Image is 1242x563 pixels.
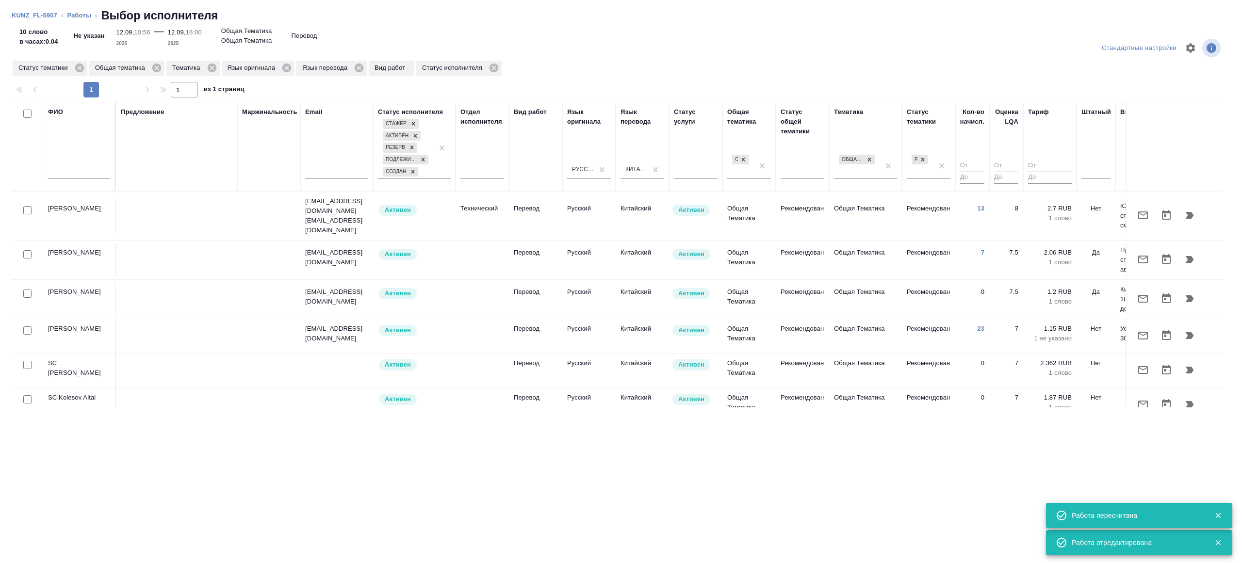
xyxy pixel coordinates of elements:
td: Нет [1077,354,1115,387]
h2: Выбор исполнителя [101,8,218,23]
p: 1.15 RUB [1028,324,1072,334]
div: Подлежит внедрению [383,155,418,165]
td: Русский [562,282,616,316]
p: Общая тематика [95,63,148,73]
div: Отдел исполнителя [460,107,504,127]
p: Перевод [514,287,557,297]
div: Штатный [1081,107,1111,117]
td: 7 [989,319,1023,353]
div: Общая Тематика [838,154,876,166]
input: Выбери исполнителей, чтобы отправить приглашение на работу [23,395,32,403]
input: Выбери исполнителей, чтобы отправить приглашение на работу [23,326,32,335]
td: Русский [562,388,616,422]
p: Перевод [514,393,557,402]
div: Рядовой исполнитель: назначай с учетом рейтинга [378,358,451,371]
td: [PERSON_NAME] [43,243,116,277]
td: Общая Тематика [722,388,776,422]
p: [EMAIL_ADDRESS][DOMAIN_NAME] [305,287,368,306]
p: 1 слово [1028,297,1072,306]
td: Китайский [616,354,669,387]
div: Тематика [834,107,863,117]
td: 7 [989,354,1023,387]
a: KUNZ_FL-5907 [12,12,57,19]
div: Активен [383,131,410,141]
p: Активен [678,205,704,215]
p: 12.09, [168,29,186,36]
td: Русский [562,354,616,387]
a: 7 [981,249,984,256]
div: Стажер, Активен, Резерв, Подлежит внедрению, Создан [382,166,419,178]
td: Русский [562,243,616,277]
p: Общая Тематика [834,248,897,257]
td: Рекомендован [902,319,955,353]
button: Отправить предложение о работе [1131,204,1155,227]
input: До [960,172,984,184]
div: Вид работ [514,107,547,117]
span: Настроить таблицу [1179,36,1202,60]
button: Открыть календарь загрузки [1155,248,1178,271]
td: Рекомендован [776,243,829,277]
input: От [960,160,984,172]
div: Оценка LQA [994,107,1018,127]
p: Язык перевода [302,63,351,73]
p: 1 слово [1028,402,1072,412]
button: Отправить предложение о работе [1131,287,1155,310]
td: [PERSON_NAME] [43,319,116,353]
td: Технический [456,199,509,233]
button: Продолжить [1178,287,1201,310]
td: Рекомендован [902,282,955,316]
p: Статус исполнителя [422,63,486,73]
p: Активен [678,289,704,298]
td: Да [1077,243,1115,277]
td: Рекомендован [776,388,829,422]
p: 12.09, [116,29,134,36]
div: Общая тематика [727,107,771,127]
td: Рекомендован [902,388,955,422]
button: Отправить предложение о работе [1131,393,1155,416]
input: Выбери исполнителей, чтобы отправить приглашение на работу [23,206,32,214]
p: Перевод [514,324,557,334]
td: 7.5 [989,243,1023,277]
td: Рекомендован [776,199,829,233]
td: Рекомендован [776,354,829,387]
p: Активен [385,325,411,335]
div: Русский [572,165,594,174]
div: Язык оригинала [567,107,611,127]
div: Статус тематики [13,61,87,76]
td: Китайский [616,388,669,422]
p: 1 слово [1028,257,1072,267]
p: Язык оригинала [228,63,279,73]
div: Стажер [383,119,408,129]
li: ‹ [61,11,63,20]
p: 10 слово [19,27,58,37]
div: Общая Тематика [731,154,750,166]
div: Общая Тематика [732,155,738,165]
p: 1 слово [1028,213,1072,223]
div: Предложение [121,107,164,117]
div: Статус исполнителя [416,61,502,76]
p: [EMAIL_ADDRESS][DOMAIN_NAME] [305,196,368,216]
input: До [1028,172,1072,184]
p: [EMAIL_ADDRESS][DOMAIN_NAME] [305,216,368,235]
td: Нет [1077,319,1115,353]
p: Статус тематики [18,63,71,73]
div: Создан [383,167,408,177]
div: ФИО [48,107,63,117]
p: 1.87 RUB [1028,393,1072,402]
div: Общая Тематика [839,155,864,165]
button: Продолжить [1178,248,1201,271]
td: 0 [955,354,989,387]
p: [EMAIL_ADDRESS][DOMAIN_NAME] [305,248,368,267]
p: 16:00 [186,29,202,36]
a: 13 [977,205,984,212]
input: Выбери исполнителей, чтобы отправить приглашение на работу [23,290,32,298]
div: Тариф [1028,107,1049,117]
p: Активен [385,360,411,370]
button: Открыть календарь загрузки [1155,393,1178,416]
td: Рекомендован [776,319,829,353]
button: Закрыть [1208,511,1228,520]
p: Активен [678,394,704,404]
div: Стажер, Активен, Резерв, Подлежит внедрению, Создан [382,142,418,154]
div: Рекомендован [912,155,917,165]
td: Китайский [616,243,669,277]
